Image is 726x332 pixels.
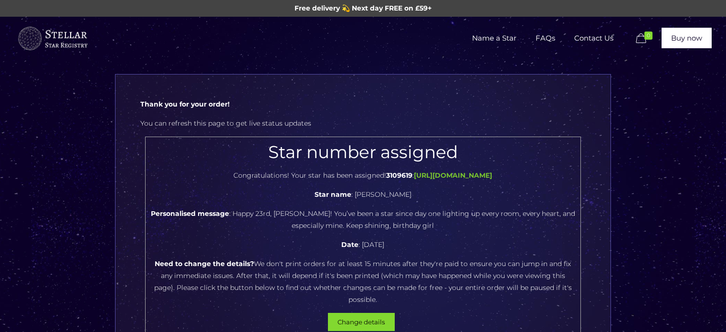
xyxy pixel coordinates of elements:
[634,33,657,44] a: 0
[17,17,88,60] a: Buy a Star
[414,171,492,180] a: [URL][DOMAIN_NAME]
[150,142,576,162] h2: Star number assigned
[526,17,565,60] a: FAQs
[463,17,526,60] a: Name a Star
[526,24,565,53] span: FAQs
[150,189,576,201] p: : [PERSON_NAME]
[151,209,229,218] b: Personalised message
[150,258,576,306] p: We don't print orders for at least 15 minutes after they're paid to ensure you can jump in and fi...
[155,259,254,268] b: Need to change the details?
[315,190,351,199] b: Star name
[328,313,395,331] button: Change details
[662,28,712,48] a: Buy now
[17,24,88,53] img: buyastar-logo-transparent
[644,32,652,40] span: 0
[150,170,576,182] p: Congratulations! Your star has been assigned! :
[150,208,576,232] p: : Happy 23rd, [PERSON_NAME]! You’ve been a star since day one lighting up every room, every heart...
[341,240,358,249] b: Date
[463,24,526,53] span: Name a Star
[150,239,576,251] p: : [DATE]
[140,118,586,129] p: You can refresh this page to get live status updates
[565,17,623,60] a: Contact Us
[386,171,412,180] b: 3109619
[140,100,230,108] b: Thank you for your order!
[565,24,623,53] span: Contact Us
[295,4,431,12] span: Free delivery 💫 Next day FREE on £59+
